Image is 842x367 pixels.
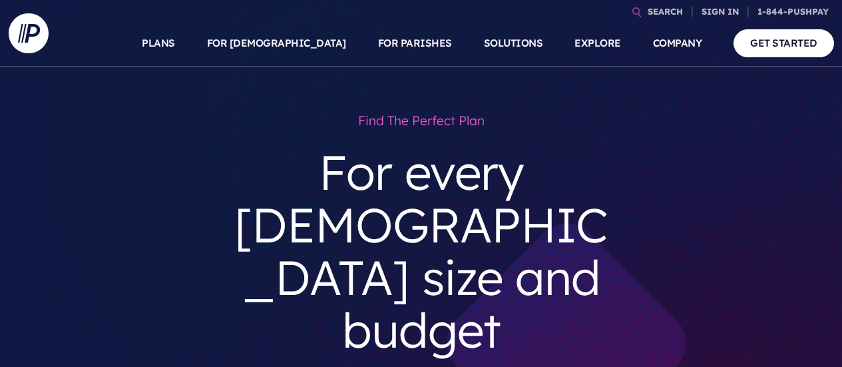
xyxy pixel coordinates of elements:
a: SOLUTIONS [484,20,543,67]
a: GET STARTED [734,29,834,57]
h1: Find the perfect plan [220,107,622,135]
a: EXPLORE [574,20,621,67]
a: PLANS [142,20,175,67]
a: COMPANY [653,20,702,67]
a: FOR PARISHES [378,20,452,67]
a: FOR [DEMOGRAPHIC_DATA] [207,20,346,67]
